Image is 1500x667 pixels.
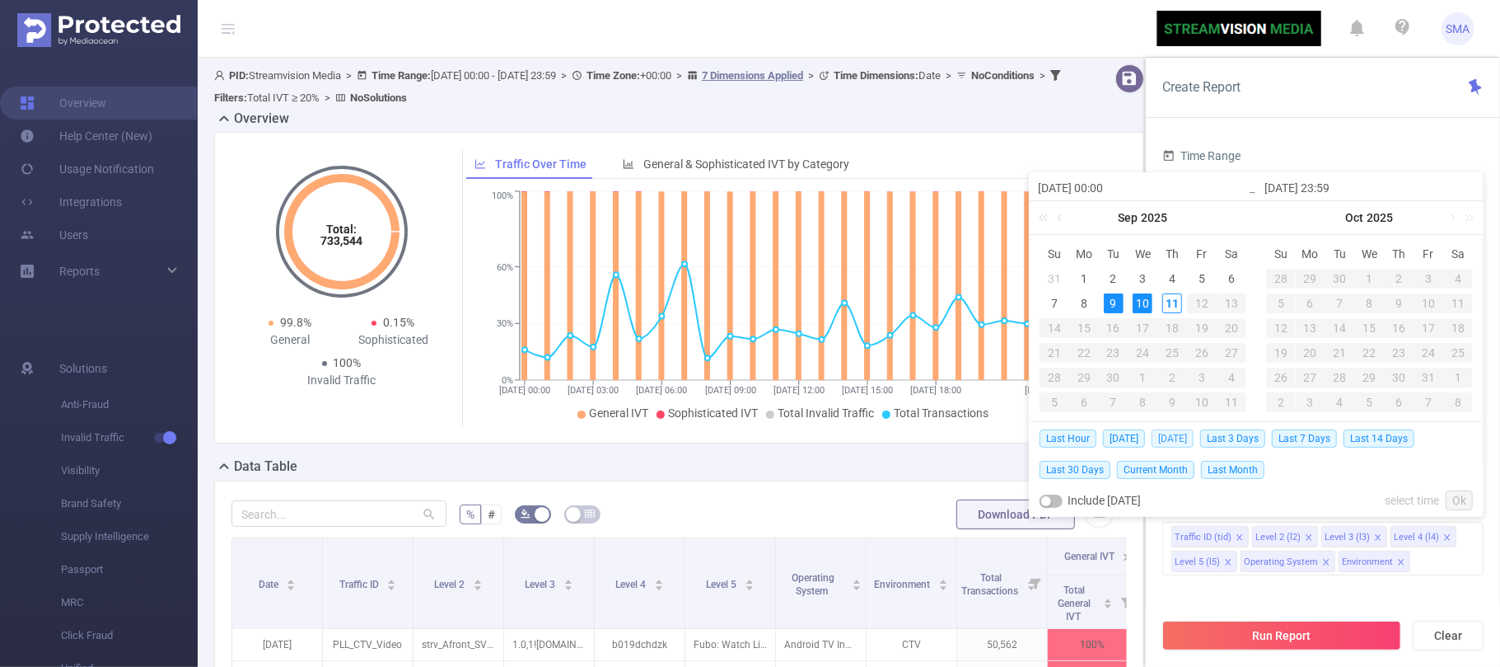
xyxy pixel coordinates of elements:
td: October 11, 2025 [1217,390,1246,415]
td: October 1, 2025 [1129,365,1158,390]
div: 30 [1325,269,1355,289]
td: September 15, 2025 [1069,316,1099,341]
div: 2 [1157,368,1187,388]
td: October 10, 2025 [1414,291,1443,316]
td: October 27, 2025 [1296,365,1325,390]
a: 2025 [1140,201,1170,234]
div: 21 [1040,343,1069,363]
td: September 2, 2025 [1099,266,1129,291]
td: October 4, 2025 [1217,365,1246,390]
div: Level 4 (l4) [1394,527,1439,548]
div: 3 [1414,269,1443,289]
td: October 2, 2025 [1384,266,1414,291]
tspan: [DATE] 03:00 [568,385,619,396]
a: 2025 [1366,201,1395,234]
td: September 23, 2025 [1099,341,1129,365]
span: > [320,92,335,104]
b: PID: [229,69,249,82]
i: icon: close [1224,558,1232,568]
div: 29 [1355,368,1385,388]
div: 3 [1133,269,1152,289]
div: 17 [1414,318,1443,338]
div: 6 [1069,392,1099,412]
td: September 4, 2025 [1157,266,1187,291]
div: 11 [1217,392,1246,412]
div: 1 [1355,269,1385,289]
h2: Overview [234,109,289,129]
i: icon: close [1443,533,1451,543]
span: Sa [1217,247,1246,261]
div: 29 [1296,269,1325,289]
div: 1 [1443,368,1473,388]
span: We [1355,247,1385,261]
div: 13 [1296,318,1325,338]
div: 2 [1266,392,1296,412]
div: 29 [1069,368,1099,388]
th: Mon [1069,242,1099,266]
div: 27 [1217,343,1246,363]
td: September 10, 2025 [1129,291,1158,316]
td: September 29, 2025 [1296,266,1325,291]
div: Operating System [1244,552,1318,573]
i: icon: table [585,509,595,519]
th: Mon [1296,242,1325,266]
div: 19 [1266,343,1296,363]
td: September 1, 2025 [1069,266,1099,291]
div: 7 [1414,392,1443,412]
div: 3 [1296,392,1325,412]
div: Invalid Traffic [290,372,394,389]
div: 28 [1325,368,1355,388]
tspan: Total: [326,223,357,236]
div: 13 [1217,294,1246,313]
td: October 6, 2025 [1069,390,1099,415]
td: October 17, 2025 [1414,316,1443,341]
div: 25 [1157,343,1187,363]
span: Time Range [1162,149,1241,162]
b: Filters : [214,92,247,104]
td: September 29, 2025 [1069,365,1099,390]
div: 6 [1384,392,1414,412]
div: Level 5 (l5) [1175,552,1220,573]
td: October 7, 2025 [1099,390,1129,415]
span: 0.15% [383,316,414,329]
tspan: [DATE] 15:00 [842,385,893,396]
input: End date [1264,178,1474,198]
div: 24 [1414,343,1443,363]
div: 12 [1187,294,1217,313]
span: 99.8% [280,316,311,329]
td: September 28, 2025 [1266,266,1296,291]
td: October 2, 2025 [1157,365,1187,390]
i: icon: line-chart [474,158,486,170]
td: September 3, 2025 [1129,266,1158,291]
input: Start date [1038,178,1248,198]
td: October 6, 2025 [1296,291,1325,316]
tspan: 60% [497,262,513,273]
span: > [341,69,357,82]
a: select time [1385,485,1439,516]
td: September 9, 2025 [1099,291,1129,316]
td: November 3, 2025 [1296,390,1325,415]
div: 11 [1162,294,1182,313]
th: Sun [1266,242,1296,266]
div: 5 [1355,392,1385,412]
div: 7 [1099,392,1129,412]
td: September 5, 2025 [1187,266,1217,291]
td: November 5, 2025 [1355,390,1385,415]
td: September 30, 2025 [1099,365,1129,390]
div: 9 [1384,294,1414,313]
th: Tue [1325,242,1355,266]
td: September 27, 2025 [1217,341,1246,365]
span: Click Fraud [61,619,198,652]
td: October 4, 2025 [1443,266,1473,291]
span: > [556,69,572,82]
a: Oct [1344,201,1366,234]
a: Users [20,218,88,251]
td: October 22, 2025 [1355,341,1385,365]
div: 10 [1187,392,1217,412]
td: September 20, 2025 [1217,316,1246,341]
div: 19 [1187,318,1217,338]
td: October 16, 2025 [1384,316,1414,341]
b: Time Dimensions : [834,69,918,82]
div: 2 [1384,269,1414,289]
span: Supply Intelligence [61,520,198,553]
